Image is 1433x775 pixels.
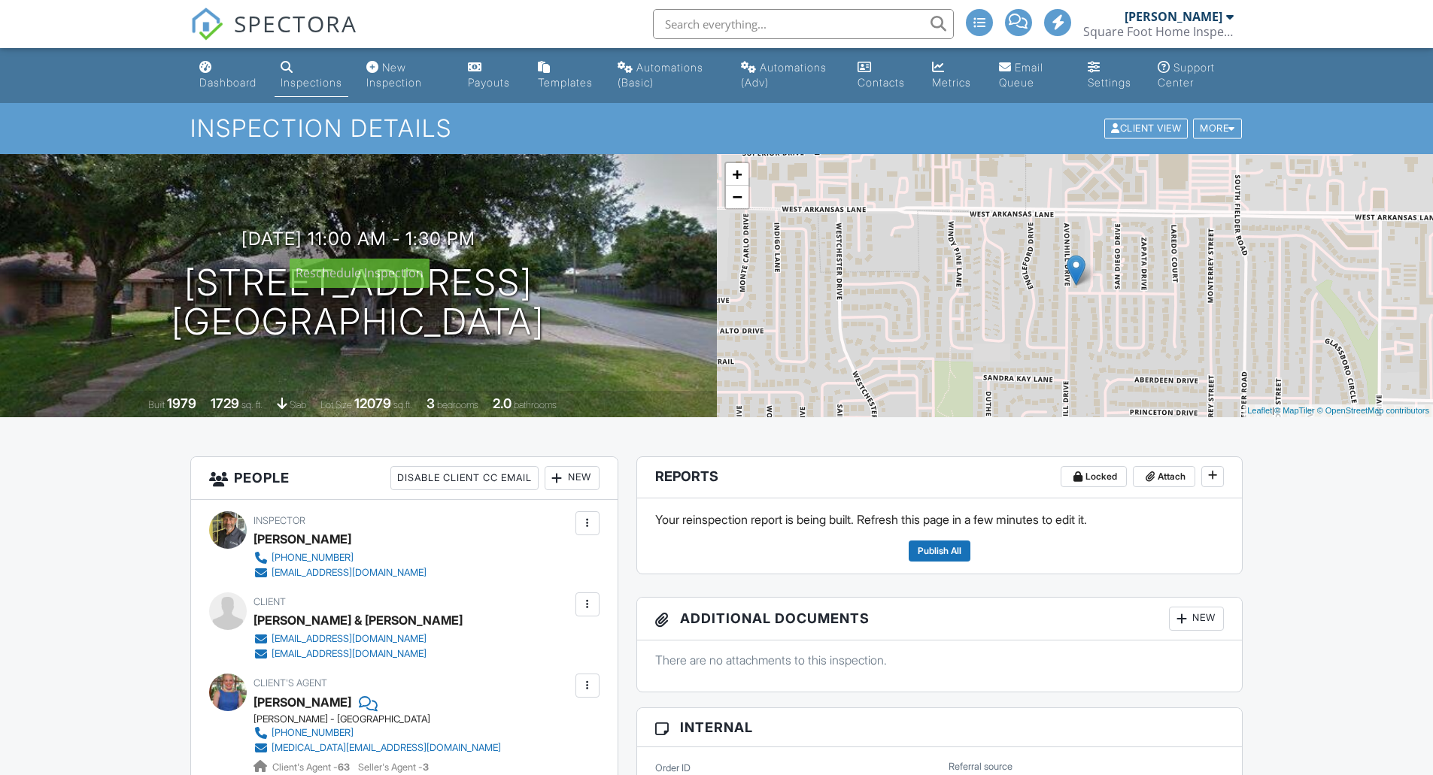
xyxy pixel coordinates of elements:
[1088,76,1131,89] div: Settings
[191,457,618,500] h3: People
[354,395,391,411] div: 12079
[190,8,223,41] img: The Best Home Inspection Software - Spectora
[1125,9,1222,24] div: [PERSON_NAME]
[999,61,1043,89] div: Email Queue
[254,609,463,631] div: [PERSON_NAME] & [PERSON_NAME]
[1152,54,1240,97] a: Support Center
[741,61,827,89] div: Automations (Adv)
[1103,122,1192,133] a: Client View
[1274,406,1315,415] a: © MapTiler
[241,399,263,410] span: sq. ft.
[655,652,1225,668] p: There are no attachments to this inspection.
[538,76,593,89] div: Templates
[241,229,475,249] h3: [DATE] 11:00 am - 1:30 pm
[852,54,914,97] a: Contacts
[462,54,520,97] a: Payouts
[393,399,412,410] span: sq.ft.
[193,54,263,97] a: Dashboard
[272,633,427,645] div: [EMAIL_ADDRESS][DOMAIN_NAME]
[290,399,306,410] span: slab
[358,761,429,773] span: Seller's Agent -
[532,54,600,97] a: Templates
[468,76,510,89] div: Payouts
[545,466,600,490] div: New
[1104,119,1188,139] div: Client View
[735,54,839,97] a: Automations (Advanced)
[254,550,427,565] a: [PHONE_NUMBER]
[254,515,305,526] span: Inspector
[272,567,427,579] div: [EMAIL_ADDRESS][DOMAIN_NAME]
[1169,607,1224,631] div: New
[254,677,327,689] span: Client's Agent
[254,691,351,713] a: [PERSON_NAME]
[1247,406,1272,415] a: Leaflet
[272,552,354,564] div: [PHONE_NUMBER]
[275,54,348,97] a: Inspections
[423,761,429,773] strong: 3
[427,395,435,411] div: 3
[949,760,1013,773] label: Referral source
[254,596,286,607] span: Client
[514,399,557,410] span: bathrooms
[254,528,351,550] div: [PERSON_NAME]
[726,186,748,208] a: Zoom out
[926,54,980,97] a: Metrics
[254,646,451,661] a: [EMAIL_ADDRESS][DOMAIN_NAME]
[1082,54,1140,97] a: Settings
[390,466,539,490] div: Disable Client CC Email
[932,76,971,89] div: Metrics
[281,76,342,89] div: Inspections
[993,54,1070,97] a: Email Queue
[254,565,427,580] a: [EMAIL_ADDRESS][DOMAIN_NAME]
[272,648,427,660] div: [EMAIL_ADDRESS][DOMAIN_NAME]
[655,761,691,775] label: Order ID
[1083,24,1234,39] div: Square Foot Home Inspections, PLLC
[320,399,352,410] span: Lot Size
[338,761,350,773] strong: 63
[493,395,512,411] div: 2.0
[1243,404,1433,417] div: |
[726,163,748,186] a: Zoom in
[254,740,501,755] a: [MEDICAL_DATA][EMAIL_ADDRESS][DOMAIN_NAME]
[211,395,239,411] div: 1729
[272,761,352,773] span: Client's Agent -
[637,598,1243,640] h3: Additional Documents
[1317,406,1429,415] a: © OpenStreetMap contributors
[858,76,905,89] div: Contacts
[272,742,501,754] div: [MEDICAL_DATA][EMAIL_ADDRESS][DOMAIN_NAME]
[1193,119,1242,139] div: More
[272,727,354,739] div: [PHONE_NUMBER]
[199,76,257,89] div: Dashboard
[148,399,165,410] span: Built
[612,54,723,97] a: Automations (Basic)
[167,395,196,411] div: 1979
[437,399,478,410] span: bedrooms
[1158,61,1215,89] div: Support Center
[653,9,954,39] input: Search everything...
[254,713,513,725] div: [PERSON_NAME] - [GEOGRAPHIC_DATA]
[190,115,1243,141] h1: Inspection Details
[172,263,545,343] h1: [STREET_ADDRESS] [GEOGRAPHIC_DATA]
[637,708,1243,747] h3: Internal
[190,20,357,52] a: SPECTORA
[618,61,703,89] div: Automations (Basic)
[254,725,501,740] a: [PHONE_NUMBER]
[360,54,451,97] a: New Inspection
[366,61,422,89] div: New Inspection
[234,8,357,39] span: SPECTORA
[254,631,451,646] a: [EMAIL_ADDRESS][DOMAIN_NAME]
